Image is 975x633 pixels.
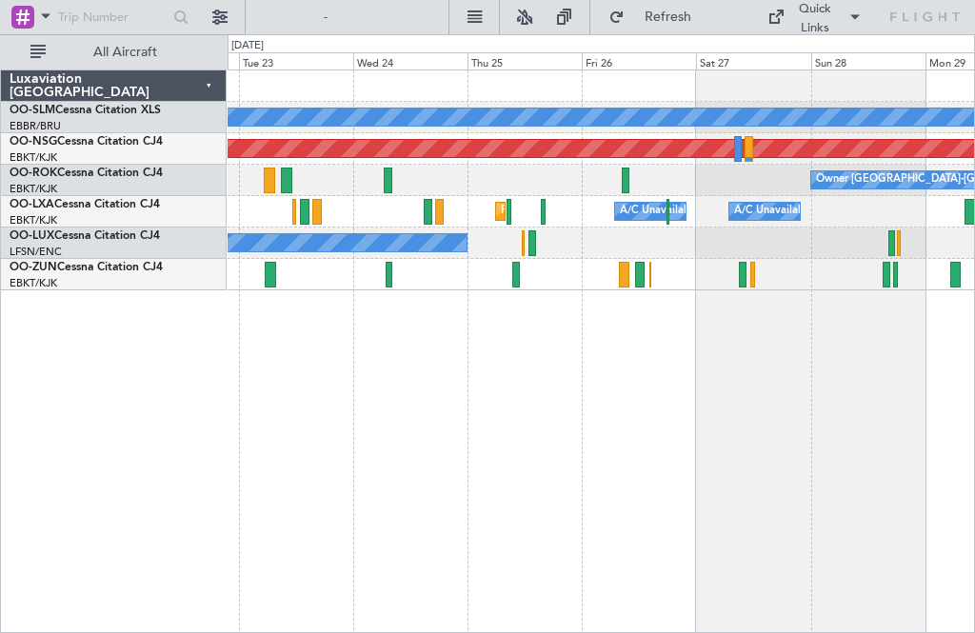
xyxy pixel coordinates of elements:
div: Sat 27 [696,52,810,69]
div: Wed 24 [353,52,468,69]
a: EBKT/KJK [10,276,57,290]
span: OO-ROK [10,168,57,179]
div: [DATE] [231,38,264,54]
button: All Aircraft [21,37,207,68]
a: EBKT/KJK [10,182,57,196]
div: A/C Unavailable [734,197,813,226]
a: OO-ROKCessna Citation CJ4 [10,168,163,179]
span: OO-LXA [10,199,54,210]
div: Fri 26 [582,52,696,69]
span: Refresh [628,10,708,24]
input: Trip Number [58,3,168,31]
div: Planned Maint Kortrijk-[GEOGRAPHIC_DATA] [501,197,723,226]
a: EBKT/KJK [10,150,57,165]
div: Tue 23 [239,52,353,69]
button: Refresh [600,2,714,32]
span: OO-ZUN [10,262,57,273]
div: Sun 28 [811,52,925,69]
a: EBBR/BRU [10,119,61,133]
span: OO-LUX [10,230,54,242]
button: Quick Links [758,2,872,32]
a: OO-LUXCessna Citation CJ4 [10,230,160,242]
a: OO-ZUNCessna Citation CJ4 [10,262,163,273]
a: OO-LXACessna Citation CJ4 [10,199,160,210]
a: EBKT/KJK [10,213,57,227]
span: OO-SLM [10,105,55,116]
div: Thu 25 [468,52,582,69]
div: A/C Unavailable [GEOGRAPHIC_DATA] ([GEOGRAPHIC_DATA] National) [620,197,974,226]
a: LFSN/ENC [10,245,62,259]
a: OO-SLMCessna Citation XLS [10,105,161,116]
a: OO-NSGCessna Citation CJ4 [10,136,163,148]
span: OO-NSG [10,136,57,148]
span: All Aircraft [50,46,201,59]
